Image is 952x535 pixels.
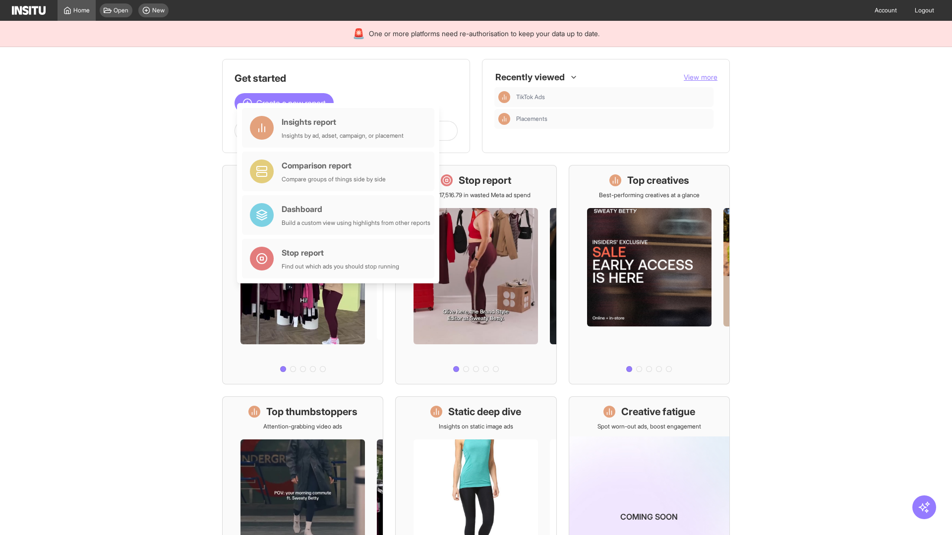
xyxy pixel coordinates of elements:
a: What's live nowSee all active ads instantly [222,165,383,384]
span: TikTok Ads [516,93,710,101]
div: Find out which ads you should stop running [282,263,399,270]
div: 🚨 [353,27,365,41]
h1: Top thumbstoppers [266,405,357,419]
span: One or more platforms need re-authorisation to keep your data up to date. [369,29,599,39]
h1: Stop report [459,173,511,187]
div: Build a custom view using highlights from other reports [282,219,430,227]
div: Dashboard [282,203,430,215]
div: Insights report [282,116,404,128]
h1: Top creatives [627,173,689,187]
div: Insights by ad, adset, campaign, or placement [282,132,404,140]
button: Create a new report [235,93,334,113]
span: Create a new report [256,97,326,109]
p: Best-performing creatives at a glance [599,191,700,199]
a: Stop reportSave £17,516.79 in wasted Meta ad spend [395,165,556,384]
div: Stop report [282,247,399,259]
div: Compare groups of things side by side [282,175,386,183]
p: Insights on static image ads [439,423,513,430]
span: Placements [516,115,710,123]
span: Placements [516,115,547,123]
div: Comparison report [282,160,386,171]
span: Home [73,6,90,14]
h1: Get started [235,71,458,85]
span: New [152,6,165,14]
span: Open [114,6,128,14]
span: View more [684,73,717,81]
img: Logo [12,6,46,15]
span: TikTok Ads [516,93,545,101]
p: Save £17,516.79 in wasted Meta ad spend [421,191,531,199]
div: Insights [498,113,510,125]
div: Insights [498,91,510,103]
h1: Static deep dive [448,405,521,419]
button: View more [684,72,717,82]
a: Top creativesBest-performing creatives at a glance [569,165,730,384]
p: Attention-grabbing video ads [263,423,342,430]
